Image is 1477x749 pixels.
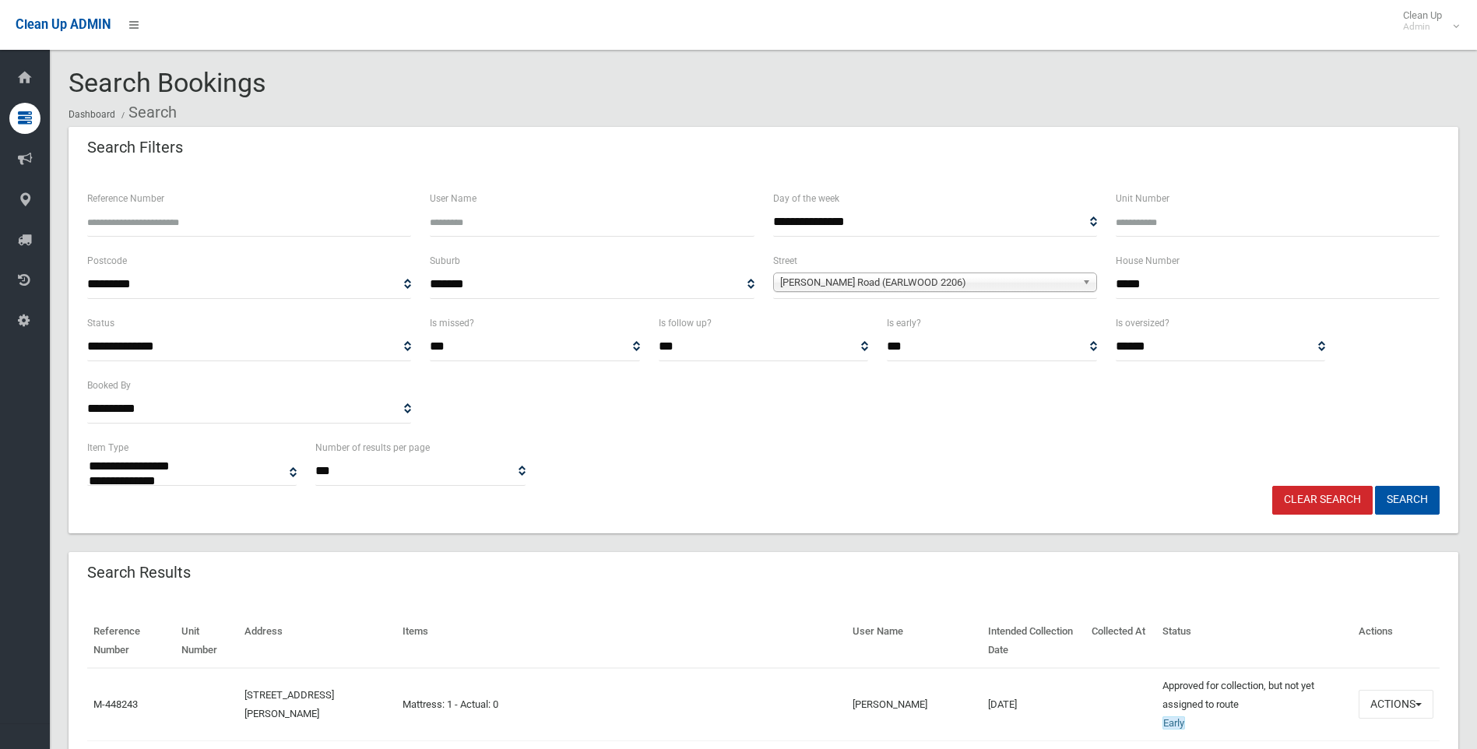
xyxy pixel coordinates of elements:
label: Unit Number [1116,190,1169,207]
th: Actions [1352,614,1440,668]
span: Clean Up [1395,9,1458,33]
label: User Name [430,190,477,207]
label: Is oversized? [1116,315,1169,332]
span: Clean Up ADMIN [16,17,111,32]
th: Address [238,614,396,668]
td: [PERSON_NAME] [846,668,982,741]
li: Search [118,98,177,127]
label: Number of results per page [315,439,430,456]
th: Reference Number [87,614,175,668]
th: Status [1156,614,1352,668]
label: Booked By [87,377,131,394]
label: Reference Number [87,190,164,207]
td: [DATE] [982,668,1085,741]
label: Street [773,252,797,269]
a: Clear Search [1272,486,1373,515]
label: Is early? [887,315,921,332]
a: Dashboard [69,109,115,120]
label: Is missed? [430,315,474,332]
td: Mattress: 1 - Actual: 0 [396,668,846,741]
label: House Number [1116,252,1180,269]
a: M-448243 [93,698,138,710]
label: Postcode [87,252,127,269]
label: Day of the week [773,190,839,207]
header: Search Filters [69,132,202,163]
small: Admin [1403,21,1442,33]
label: Item Type [87,439,128,456]
a: [STREET_ADDRESS][PERSON_NAME] [244,689,334,719]
span: [PERSON_NAME] Road (EARLWOOD 2206) [780,273,1076,292]
th: Collected At [1085,614,1156,668]
label: Suburb [430,252,460,269]
th: Items [396,614,846,668]
th: Intended Collection Date [982,614,1085,668]
th: Unit Number [175,614,238,668]
td: Approved for collection, but not yet assigned to route [1156,668,1352,741]
th: User Name [846,614,982,668]
span: Early [1162,716,1185,730]
label: Status [87,315,114,332]
header: Search Results [69,557,209,588]
button: Search [1375,486,1440,515]
span: Search Bookings [69,67,266,98]
label: Is follow up? [659,315,712,332]
button: Actions [1359,690,1433,719]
